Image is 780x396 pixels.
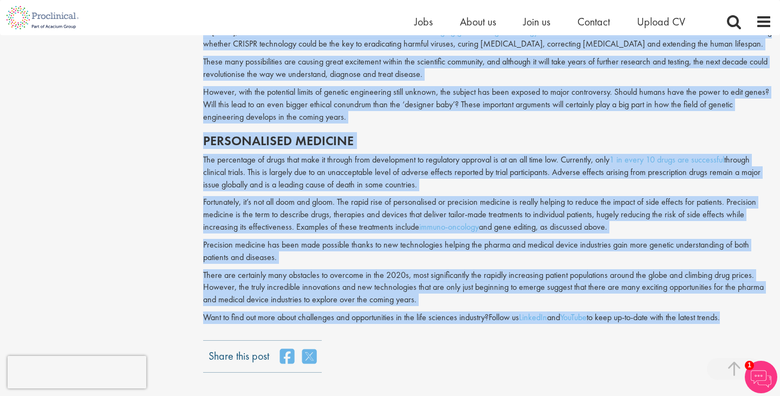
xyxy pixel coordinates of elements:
[419,221,479,232] a: immuno-oncology
[302,348,316,365] a: share on twitter
[423,26,538,37] a: emerging gene editing technology
[560,311,587,323] a: YouTube
[280,348,294,365] a: share on facebook
[203,26,772,51] p: In [DATE], an innovation known as CRISPR made headlines as an that could revolutionise medicine i...
[745,361,754,370] span: 1
[203,311,772,324] p: Want to find out more about challenges and opportunities in the life sciences industry?
[203,239,772,264] p: Precision medicine has been made possible thanks to new technologies helping the pharma and medic...
[523,15,550,29] a: Join us
[203,56,772,81] p: These many possibilities are causing great excitement within the scientific community, and althou...
[414,15,433,29] a: Jobs
[203,86,772,124] p: However, with the potential limits of genetic engineering still unknown, the subject has been exp...
[587,311,720,323] span: to keep up-to-date with the latest trends.
[203,196,772,233] p: Fortunately, it’s not all doom and gloom. The rapid rise of personalised or precision medicine is...
[203,154,772,191] p: The percentage of drugs that make it through from development to regulatory approval is at an all...
[609,154,724,165] a: 1 in every 10 drugs are successful
[8,356,146,388] iframe: reCAPTCHA
[203,269,772,307] p: There are certainly many obstacles to overcome in the 2020s, most significantly the rapidly incre...
[519,311,547,323] a: LinkedIn
[577,15,610,29] a: Contact
[203,134,772,148] h2: Personalised medicine
[489,311,519,323] span: Follow us
[460,15,496,29] a: About us
[547,311,560,323] span: and
[745,361,777,393] img: Chatbot
[209,348,269,356] label: Share this post
[637,15,685,29] a: Upload CV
